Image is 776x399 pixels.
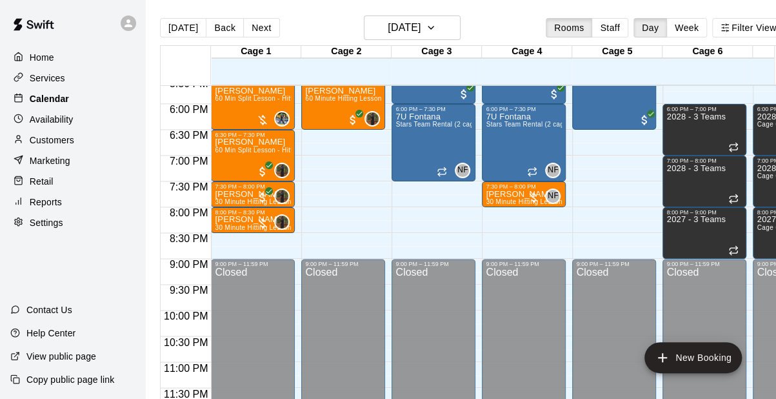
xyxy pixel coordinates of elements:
span: Mike Thatcher [279,214,290,230]
div: 6:00 PM – 7:30 PM: 7U Fontana [482,104,566,181]
div: 9:00 PM – 11:59 PM [305,261,381,267]
p: Help Center [26,327,75,340]
a: Home [10,48,135,67]
div: 7:30 PM – 8:00 PM [215,183,291,190]
div: Cage 1 [211,46,301,58]
div: 9:00 PM – 11:59 PM [486,261,562,267]
p: Home [30,51,54,64]
button: Week [666,18,707,37]
span: Mike Thatcher [279,163,290,178]
span: 11:00 PM [161,362,211,373]
button: Next [243,18,279,37]
span: 6:30 PM [166,130,212,141]
span: Derek Wood [279,111,290,127]
span: 8:00 PM [166,207,212,218]
div: 7:30 PM – 8:00 PM: Janice Watson [211,181,295,207]
img: Mike Thatcher [275,190,288,203]
a: Settings [10,213,135,232]
div: Nick Fontana [545,163,561,178]
div: 7:30 PM – 8:00 PM: 30 Minute Hitting Lesson [482,181,566,207]
span: 9:00 PM [166,259,212,270]
div: 6:00 PM – 7:30 PM [395,106,472,112]
span: 60 Minute Hitting Lesson [305,95,381,102]
span: All customers have paid [256,165,269,178]
span: Nick Fontana [460,163,470,178]
div: Cage 2 [301,46,392,58]
img: Mike Thatcher [275,216,288,229]
span: All customers have paid [638,114,651,127]
span: 9:30 PM [166,285,212,296]
img: Mike Thatcher [275,164,288,177]
span: Recurring event [527,167,537,177]
span: 7:30 PM [166,181,212,192]
div: 6:00 PM – 7:00 PM: 2028 - 3 Teams [662,104,746,156]
div: 5:00 PM – 6:30 PM: Membership Cage Rental [572,52,656,130]
button: Rooms [546,18,592,37]
div: 7:00 PM – 8:00 PM: 2028 - 3 Teams [662,156,746,207]
p: Copy public page link [26,373,114,386]
button: [DATE] [160,18,206,37]
a: Calendar [10,89,135,108]
div: 5:30 PM – 6:30 PM: Jace Carter [301,78,385,130]
div: 9:00 PM – 11:59 PM [576,261,652,267]
span: Mike Thatcher [370,111,380,127]
a: Reports [10,192,135,212]
div: 8:00 PM – 9:00 PM: 2027 - 3 Teams [662,207,746,259]
span: 7:00 PM [166,156,212,167]
span: 10:00 PM [161,311,211,322]
img: Mike Thatcher [366,112,379,125]
img: Derek Wood [275,112,288,125]
div: 6:00 PM – 7:30 PM [486,106,562,112]
a: Customers [10,130,135,150]
div: Cage 3 [392,46,482,58]
div: 6:00 PM – 7:00 PM [666,106,742,112]
h6: [DATE] [388,19,421,37]
span: All customers have paid [457,88,470,101]
div: 7:30 PM – 8:00 PM [486,183,562,190]
div: Mike Thatcher [274,189,290,204]
div: 7:00 PM – 8:00 PM [666,158,742,164]
div: Mike Thatcher [274,214,290,230]
div: Cage 5 [572,46,662,58]
span: All customers have paid [256,191,269,204]
div: Retail [10,172,135,191]
p: Retail [30,175,54,188]
div: Mike Thatcher [274,163,290,178]
p: Marketing [30,154,70,167]
span: Recurring event [728,194,739,204]
p: Contact Us [26,303,72,316]
span: NF [548,190,559,203]
button: Staff [592,18,628,37]
button: add [644,342,742,373]
span: Stars Team Rental (2 cages) [395,121,483,128]
span: 30 Minute Hitting Lesson [486,198,562,205]
div: Nick Fontana [545,189,561,204]
div: Cage 4 [482,46,572,58]
div: 9:00 PM – 11:59 PM [666,261,742,267]
div: 6:30 PM – 7:30 PM: Sean Wallace [211,130,295,181]
p: Availability [30,113,74,126]
p: Settings [30,216,63,229]
div: Cage 6 [662,46,753,58]
span: Recurring event [728,142,739,152]
div: 8:00 PM – 8:30 PM: 30 Minute Hitting Lesson [211,207,295,233]
p: Customers [30,134,74,147]
div: Nick Fontana [455,163,470,178]
div: 8:00 PM – 9:00 PM [666,209,742,216]
span: 60 Min Split Lesson - Hitting/Pitching [215,147,328,154]
a: Services [10,68,135,88]
div: 9:00 PM – 11:59 PM [395,261,472,267]
span: Nick Fontana [550,163,561,178]
span: All customers have paid [346,114,359,127]
a: Marketing [10,151,135,170]
span: 11:30 PM [161,388,211,399]
div: 6:00 PM – 7:30 PM: 7U Fontana [392,104,475,181]
span: 8:30 PM [166,233,212,244]
button: Day [633,18,667,37]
